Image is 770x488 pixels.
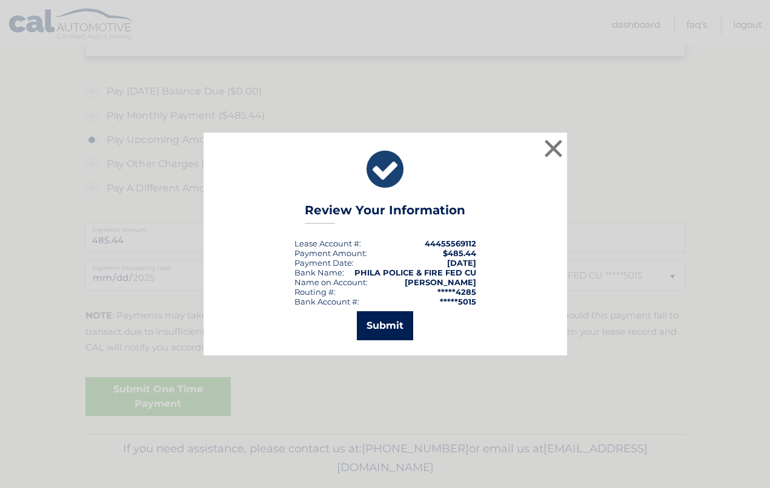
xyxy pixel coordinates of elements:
[294,287,336,297] div: Routing #:
[294,239,361,248] div: Lease Account #:
[294,248,367,258] div: Payment Amount:
[354,268,476,277] strong: PHILA POLICE & FIRE FED CU
[405,277,476,287] strong: [PERSON_NAME]
[294,277,368,287] div: Name on Account:
[294,297,359,306] div: Bank Account #:
[294,258,354,268] div: :
[425,239,476,248] strong: 44455569112
[447,258,476,268] span: [DATE]
[294,258,352,268] span: Payment Date
[357,311,413,340] button: Submit
[542,136,566,160] button: ×
[443,248,476,258] span: $485.44
[305,203,465,224] h3: Review Your Information
[294,268,344,277] div: Bank Name:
